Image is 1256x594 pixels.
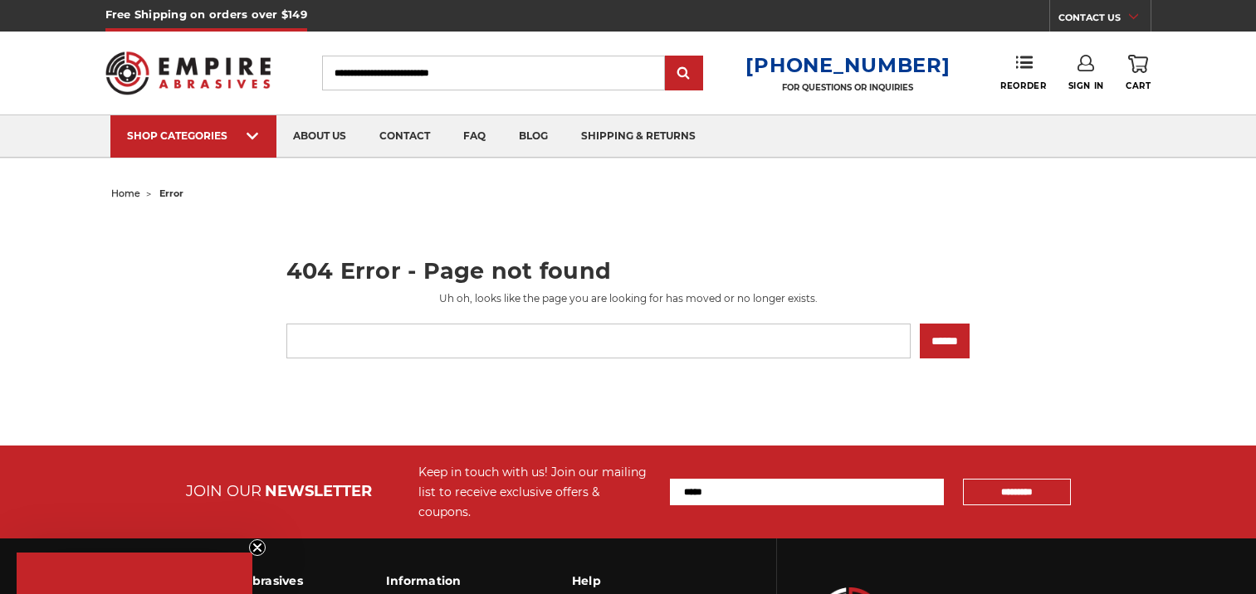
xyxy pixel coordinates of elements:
span: error [159,187,183,199]
div: Close teaser [17,553,252,594]
div: Keep in touch with us! Join our mailing list to receive exclusive offers & coupons. [418,462,653,522]
a: [PHONE_NUMBER] [745,53,950,77]
p: Uh oh, looks like the page you are looking for has moved or no longer exists. [286,291,970,306]
p: FOR QUESTIONS OR INQUIRIES [745,82,950,93]
span: Cart [1126,80,1151,91]
div: SHOP CATEGORIES [127,129,260,142]
a: contact [363,115,447,158]
img: Empire Abrasives [105,41,271,105]
a: CONTACT US [1058,8,1151,32]
h1: 404 Error - Page not found [286,260,970,282]
a: Cart [1126,55,1151,91]
span: JOIN OUR [186,482,261,500]
button: Close teaser [249,539,266,556]
a: faq [447,115,502,158]
span: Reorder [1000,80,1046,91]
a: shipping & returns [564,115,712,158]
a: home [111,187,140,199]
a: Reorder [1000,55,1046,90]
a: about us [276,115,363,158]
a: blog [502,115,564,158]
span: NEWSLETTER [265,482,372,500]
input: Submit [667,57,701,90]
span: Sign In [1068,80,1104,91]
